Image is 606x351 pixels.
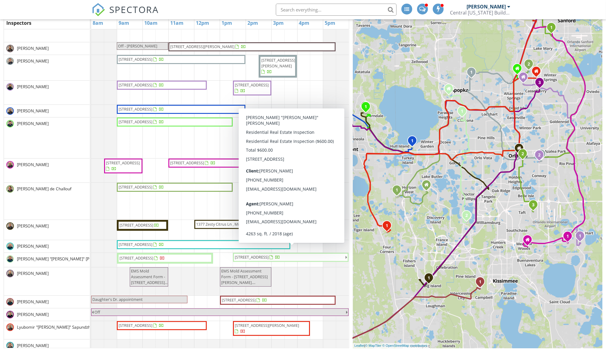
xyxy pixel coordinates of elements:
[220,18,234,28] a: 1pm
[92,3,105,16] img: The Best Home Inspection Software - Spectora
[16,324,97,330] span: Lyubomir "[PERSON_NAME]" Sapundzhiev
[16,84,50,90] span: [PERSON_NAME]
[550,25,553,30] i: 1
[539,154,543,158] div: 4500 Foreland Pl, Orlando, FL 32812
[16,256,119,262] span: [PERSON_NAME] "[PERSON_NAME]" [PERSON_NAME]
[449,88,452,92] div: 1437 Pinecliff Dr, Apopka FL 32703
[6,324,14,331] img: leo.png
[170,160,204,166] span: [STREET_ADDRESS]
[429,277,432,281] div: 2392 Celebration Blvd, Celebration, FL 34747
[568,236,571,239] div: 7925 Greengard St , Orlando, FL 32827
[16,270,50,276] span: [PERSON_NAME]
[6,270,14,277] img: james.png
[465,213,468,217] i: 2
[323,18,337,28] a: 5pm
[6,57,14,65] img: hamza_1.png
[461,109,463,113] i: 1
[566,234,569,238] i: 1
[6,107,14,115] img: jason.png
[118,43,157,49] span: Off - [PERSON_NAME]
[521,152,524,156] i: 2
[6,161,14,169] img: matt.png
[551,27,555,31] div: 431 Brightview Dr, Lake Mary, FL 32746
[131,268,167,285] span: EMS Mold Assessment Form - [STREET_ADDRESS]...
[580,235,584,239] div: 10430 Belfry Cir, Orlando, FL 32832
[353,343,429,348] div: |
[6,120,14,127] img: juan.png
[16,162,50,168] span: [PERSON_NAME]
[120,255,153,261] span: [STREET_ADDRESS]
[523,153,526,157] div: 701 N Lake Davis Dr , Orlando, FL 32806
[479,280,481,284] i: 1
[396,188,398,192] i: 1
[119,106,152,112] span: [STREET_ADDRESS]
[92,297,143,302] span: Daughter's Dr. appointment
[16,311,50,317] span: [PERSON_NAME]
[272,18,285,28] a: 3pm
[16,243,50,249] span: [PERSON_NAME]
[106,160,140,166] span: [STREET_ADDRESS]
[235,82,269,88] span: [STREET_ADDRESS]
[428,276,430,280] i: 1
[120,222,153,228] span: [STREET_ADDRESS]
[16,223,50,229] span: [PERSON_NAME]
[109,3,159,16] span: SPECTORA
[119,242,152,247] span: [STREET_ADDRESS]
[6,311,14,318] img: mariano_salas.png
[529,63,532,67] div: 600 Fallsmead Cir, Longwood, FL 32750
[540,82,543,85] div: 320 Secret Way Ct, Casselberry, FL 32707
[16,186,73,192] span: [PERSON_NAME] de Challouf
[387,225,391,229] div: 2826 Raindrop Run St, Clermont, FL 34714
[261,185,295,191] span: [STREET_ADDRESS]
[397,189,400,193] div: 6299 Argent Wood Dr , Winter Garden, FL 34787
[119,323,152,328] span: [STREET_ADDRESS]
[411,139,413,143] i: 1
[541,153,545,157] div: 4752 Fontana St, Orlando FL 32807
[6,83,14,91] img: abdiel_1.png
[170,44,234,49] span: [STREET_ADDRESS][PERSON_NAME]
[6,342,14,349] img: noah.png
[119,119,152,124] span: [STREET_ADDRESS]
[119,82,152,88] span: [STREET_ADDRESS]
[532,203,534,207] i: 3
[528,62,530,66] i: 2
[523,76,527,80] div: 1220 Hobson St, Longwood FL 32750
[16,45,50,51] span: [PERSON_NAME]
[6,185,14,193] img: luz.png
[386,224,388,228] i: 1
[94,309,100,315] span: Off
[470,70,473,74] i: 1
[117,18,131,28] a: 9am
[16,121,50,127] span: [PERSON_NAME]
[366,106,369,110] div: 1609 Evening Smt Cir, Minneola, FL 34715
[382,344,427,347] a: © OpenStreetMap contributors
[467,215,470,218] div: 8343 Ludington Cir, Orlando, FL 32836
[298,18,311,28] a: 4pm
[276,4,397,16] input: Search everything...
[16,58,50,64] span: [PERSON_NAME]
[16,108,50,114] span: [PERSON_NAME]
[169,18,185,28] a: 11am
[6,298,14,306] img: andrew_ruiz.png
[538,153,541,157] i: 2
[536,71,540,74] div: 619 S Grant St., Longwood FL 32750
[246,18,260,28] a: 2pm
[16,343,50,349] span: [PERSON_NAME]
[517,68,521,72] div: 14 Tappen Zee Lane, Longwood FL 32750
[119,56,152,62] span: [STREET_ADDRESS]
[196,221,263,227] span: 1377 Zesty Citrus Ln , Minneola 34715
[92,8,159,21] a: SPECTORA
[6,20,31,26] span: Inspectors
[471,72,475,75] div: 1322 Reagans Reserve Blvd , Apopka, FL 32712
[6,45,14,52] img: anthony.png
[426,184,430,188] div: 6703 Merrick Blvd., Windermere FL 34786
[221,268,268,285] span: EMS Mold Assessment Form - [STREET_ADDRESS][PERSON_NAME]....
[354,344,364,347] a: Leaflet
[194,18,211,28] a: 12pm
[579,234,581,238] i: 1
[462,111,466,114] div: 3409 Briarwood Grove Dr , Ocoee, FL 34761
[261,57,295,69] span: [STREET_ADDRESS][PERSON_NAME]
[480,281,484,285] div: 1176 Liberty Hall Dr, Kissimmee, FL 34746
[533,204,537,208] div: 3141 Cashmere Dr, Orlando, FL 32827
[235,254,269,260] span: [STREET_ADDRESS]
